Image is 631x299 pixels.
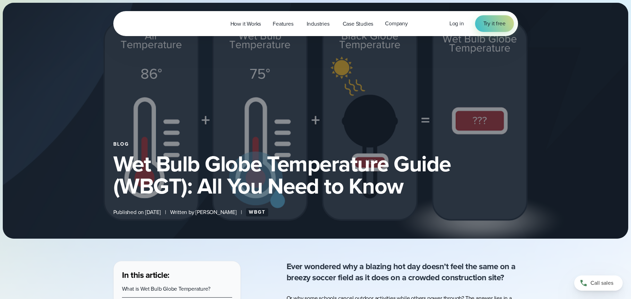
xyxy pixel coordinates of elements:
span: How it Works [230,20,261,28]
a: Case Studies [337,17,379,31]
span: Try it free [483,19,506,28]
span: Log in [449,19,464,27]
a: WBGT [246,208,268,216]
span: Company [385,19,408,28]
span: Call sales [590,279,613,287]
span: Written by [PERSON_NAME] [170,208,237,216]
a: Log in [449,19,464,28]
h3: In this article: [122,270,232,281]
span: | [165,208,166,216]
span: Features [273,20,293,28]
h1: Wet Bulb Globe Temperature Guide (WBGT): All You Need to Know [113,153,518,197]
span: | [241,208,242,216]
span: Published on [DATE] [113,208,161,216]
a: Try it free [475,15,514,32]
a: Call sales [574,275,623,291]
a: What is Wet Bulb Globe Temperature? [122,285,210,293]
span: Case Studies [343,20,374,28]
span: Industries [307,20,330,28]
a: How it Works [225,17,267,31]
div: Blog [113,142,518,147]
p: Ever wondered why a blazing hot day doesn’t feel the same on a breezy soccer field as it does on ... [287,261,518,283]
